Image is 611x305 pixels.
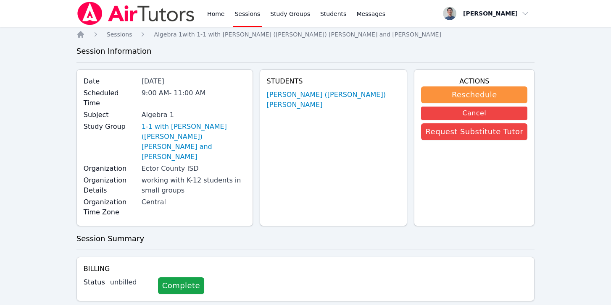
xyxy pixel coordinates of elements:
[84,164,137,174] label: Organization
[267,76,400,86] h4: Students
[76,2,195,25] img: Air Tutors
[107,30,132,39] a: Sessions
[421,107,527,120] button: Cancel
[154,30,441,39] a: Algebra 1with 1-1 with [PERSON_NAME] ([PERSON_NAME]) [PERSON_NAME] and [PERSON_NAME]
[142,110,246,120] div: Algebra 1
[110,277,151,287] div: unbilled
[76,30,535,39] nav: Breadcrumb
[154,31,441,38] span: Algebra 1 with 1-1 with [PERSON_NAME] ([PERSON_NAME]) [PERSON_NAME] and [PERSON_NAME]
[421,123,527,140] button: Request Substitute Tutor
[421,76,527,86] h4: Actions
[84,277,105,287] label: Status
[158,277,204,294] a: Complete
[356,10,385,18] span: Messages
[84,122,137,132] label: Study Group
[142,88,246,98] div: 9:00 AM - 11:00 AM
[84,88,137,108] label: Scheduled Time
[267,90,400,110] a: [PERSON_NAME] ([PERSON_NAME]) [PERSON_NAME]
[142,197,246,207] div: Central
[84,110,137,120] label: Subject
[76,45,535,57] h3: Session Information
[107,31,132,38] span: Sessions
[142,164,246,174] div: Ector County ISD
[84,197,137,217] label: Organization Time Zone
[142,122,246,162] a: 1-1 with [PERSON_NAME] ([PERSON_NAME]) [PERSON_NAME] and [PERSON_NAME]
[84,264,528,274] h4: Billing
[84,175,137,196] label: Organization Details
[142,76,246,86] div: [DATE]
[84,76,137,86] label: Date
[142,175,246,196] div: working with K-12 students in small groups
[76,233,535,245] h3: Session Summary
[421,86,527,103] button: Reschedule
